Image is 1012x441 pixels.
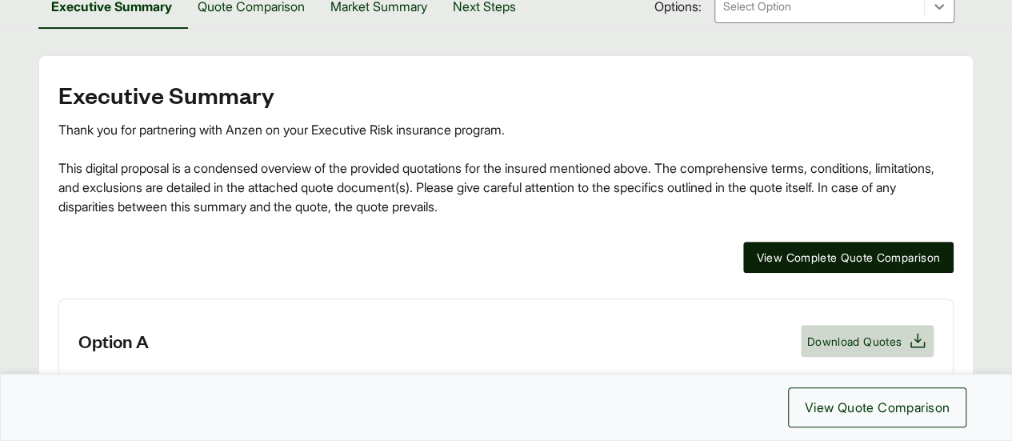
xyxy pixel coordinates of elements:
div: Thank you for partnering with Anzen on your Executive Risk insurance program. This digital propos... [58,120,954,216]
span: View Complete Quote Comparison [757,249,941,266]
span: Download Quotes [807,333,902,350]
button: Download Quotes [801,325,934,357]
button: View Quote Comparison [788,387,966,427]
h3: Option A [78,329,149,353]
span: View Quote Comparison [805,398,950,417]
button: View Complete Quote Comparison [743,242,954,273]
h2: Executive Summary [58,82,954,107]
